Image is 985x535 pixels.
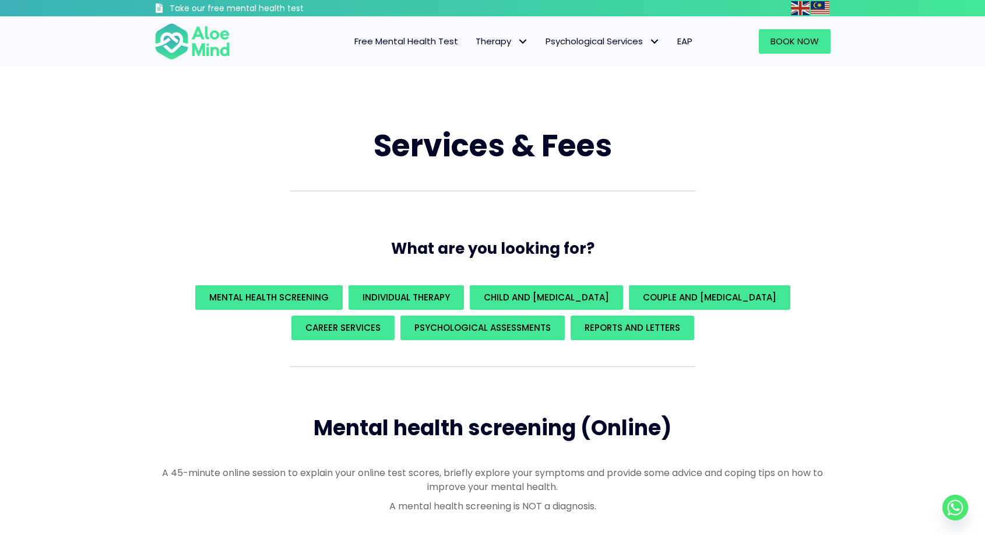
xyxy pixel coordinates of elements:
[154,3,366,16] a: Take our free mental health test
[585,321,680,334] span: REPORTS AND LETTERS
[391,238,594,259] span: What are you looking for?
[349,285,464,310] a: Individual Therapy
[346,29,467,54] a: Free Mental Health Test
[291,316,395,340] a: Career Services
[305,321,381,334] span: Career Services
[209,291,329,303] span: Mental Health Screening
[484,291,609,303] span: Child and [MEDICAL_DATA]
[571,316,694,340] a: REPORTS AND LETTERS
[677,35,692,47] span: EAP
[791,1,810,15] img: en
[942,495,968,520] a: Whatsapp
[154,499,831,513] p: A mental health screening is NOT a diagnosis.
[245,29,701,54] nav: Menu
[170,3,366,15] h3: Take our free mental health test
[759,29,831,54] a: Book Now
[314,413,671,443] span: Mental health screening (Online)
[669,29,701,54] a: EAP
[467,29,537,54] a: TherapyTherapy: submenu
[646,33,663,50] span: Psychological Services: submenu
[546,35,660,47] span: Psychological Services
[470,285,623,310] a: Child and [MEDICAL_DATA]
[400,316,565,340] a: Psychological assessments
[374,124,612,167] span: Services & Fees
[476,35,528,47] span: Therapy
[629,285,790,310] a: Couple and [MEDICAL_DATA]
[363,291,450,303] span: Individual Therapy
[811,1,829,15] img: ms
[643,291,776,303] span: Couple and [MEDICAL_DATA]
[195,285,343,310] a: Mental Health Screening
[154,466,831,493] p: A 45-minute online session to explain your online test scores, briefly explore your symptoms and ...
[154,282,831,343] div: What are you looking for?
[514,33,531,50] span: Therapy: submenu
[414,321,551,334] span: Psychological assessments
[791,1,811,15] a: English
[354,35,458,47] span: Free Mental Health Test
[771,35,819,47] span: Book Now
[811,1,831,15] a: Malay
[154,22,230,61] img: Aloe mind Logo
[537,29,669,54] a: Psychological ServicesPsychological Services: submenu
